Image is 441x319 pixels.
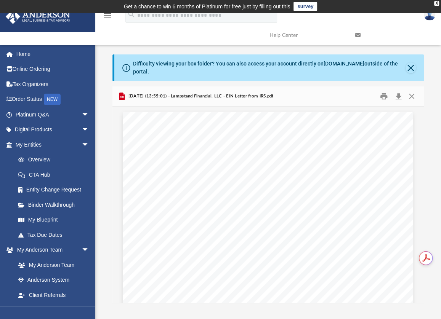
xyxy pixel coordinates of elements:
[11,212,97,228] a: My Blueprint
[82,107,97,123] span: arrow_drop_down
[5,303,97,318] a: My Documentsarrow_drop_down
[103,11,112,20] i: menu
[11,197,101,212] a: Binder Walkthrough
[44,94,61,105] div: NEW
[434,1,439,6] div: close
[112,86,423,303] div: Preview
[5,242,97,258] a: My Anderson Teamarrow_drop_down
[324,61,364,67] a: [DOMAIN_NAME]
[103,14,112,20] a: menu
[391,91,405,102] button: Download
[11,152,101,167] a: Overview
[11,257,93,273] a: My Anderson Team
[124,2,290,11] div: Get a chance to win 6 months of Platinum for free just by filling out this
[11,287,97,303] a: Client Referrals
[11,167,101,182] a: CTA Hub
[424,10,435,21] img: User Pic
[11,227,101,242] a: Tax Due Dates
[82,303,97,318] span: arrow_drop_down
[293,2,317,11] a: survey
[11,182,101,198] a: Entity Change Request
[112,107,423,303] div: Document Viewer
[5,107,101,122] a: Platinum Q&Aarrow_drop_down
[5,77,101,92] a: Tax Organizers
[5,62,101,77] a: Online Ordering
[11,273,97,288] a: Anderson System
[127,93,273,100] span: [DATE] (13:55:01) - Lampstand Financial, LLC - EIN Letter from IRS.pdf
[5,46,101,62] a: Home
[5,122,101,137] a: Digital Productsarrow_drop_down
[5,92,101,107] a: Order StatusNEW
[82,242,97,258] span: arrow_drop_down
[127,10,136,19] i: search
[5,137,101,152] a: My Entitiesarrow_drop_down
[82,122,97,138] span: arrow_drop_down
[264,20,350,50] a: Help Center
[405,91,419,102] button: Close
[376,91,391,102] button: Print
[406,62,416,73] button: Close
[3,9,72,24] img: Anderson Advisors Platinum Portal
[82,137,97,153] span: arrow_drop_down
[133,60,406,76] div: Difficulty viewing your box folder? You can also access your account directly on outside of the p...
[112,107,423,303] div: File preview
